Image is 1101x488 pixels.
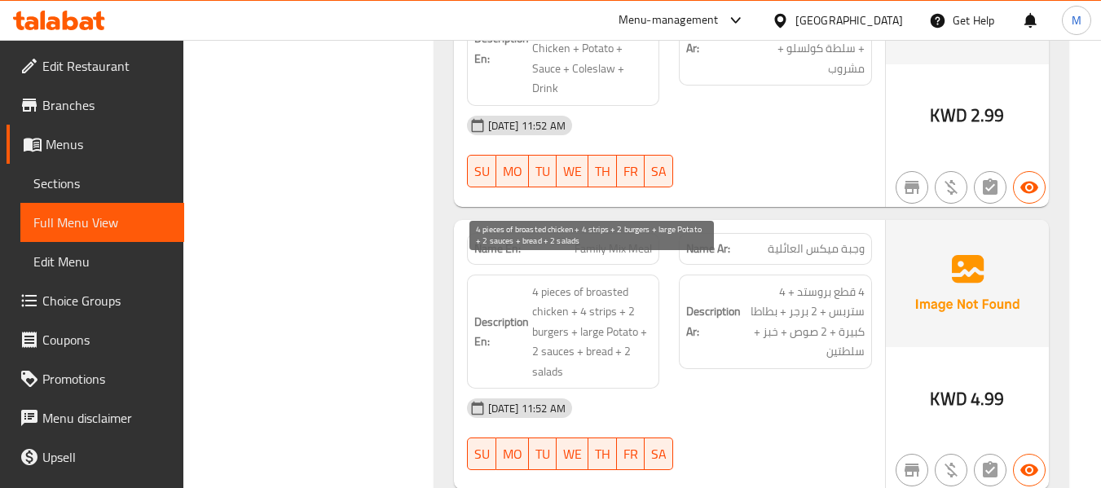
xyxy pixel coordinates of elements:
[588,437,617,470] button: TH
[7,359,184,398] a: Promotions
[7,281,184,320] a: Choice Groups
[7,46,184,86] a: Edit Restaurant
[588,155,617,187] button: TH
[529,155,557,187] button: TU
[575,240,652,257] span: Family Mix Meal
[496,437,529,470] button: MO
[617,155,645,187] button: FR
[482,118,572,134] span: [DATE] 11:52 AM
[623,442,638,466] span: FR
[686,19,741,59] strong: Description Ar:
[971,99,1005,131] span: 2.99
[651,160,667,183] span: SA
[686,301,741,341] strong: Description Ar:
[535,442,550,466] span: TU
[795,11,903,29] div: [GEOGRAPHIC_DATA]
[474,442,490,466] span: SU
[651,442,667,466] span: SA
[595,442,610,466] span: TH
[623,160,638,183] span: FR
[595,160,610,183] span: TH
[474,29,529,68] strong: Description En:
[535,160,550,183] span: TU
[474,240,521,257] strong: Name En:
[42,447,171,467] span: Upsell
[1072,11,1081,29] span: M
[7,125,184,164] a: Menus
[33,174,171,193] span: Sections
[686,240,730,257] strong: Name Ar:
[33,252,171,271] span: Edit Menu
[7,320,184,359] a: Coupons
[744,282,865,362] span: 4 قطع بروستد + 4 ستربس + 2 برجر + بطاطا كبيرة + 2 صوص + خبز + سلطتين
[971,383,1005,415] span: 4.99
[1013,171,1046,204] button: Available
[930,383,967,415] span: KWD
[974,171,1006,204] button: Not has choices
[896,171,928,204] button: Not branch specific item
[20,242,184,281] a: Edit Menu
[563,160,582,183] span: WE
[503,160,522,183] span: MO
[467,155,496,187] button: SU
[33,213,171,232] span: Full Menu View
[7,86,184,125] a: Branches
[20,164,184,203] a: Sections
[42,330,171,350] span: Coupons
[7,437,184,477] a: Upsell
[768,240,865,257] span: وجبة ميكس العائلية
[532,282,653,382] span: 4 pieces of broasted chicken + 4 strips + 2 burgers + large Potato + 2 sauces + bread + 2 salads
[617,437,645,470] button: FR
[619,11,719,30] div: Menu-management
[1013,454,1046,486] button: Available
[645,437,673,470] button: SA
[930,99,967,131] span: KWD
[974,454,1006,486] button: Not has choices
[7,398,184,437] a: Menu disclaimer
[503,442,522,466] span: MO
[557,437,588,470] button: WE
[20,203,184,242] a: Full Menu View
[42,408,171,428] span: Menu disclaimer
[935,454,967,486] button: Purchased item
[46,134,171,154] span: Menus
[563,442,582,466] span: WE
[496,155,529,187] button: MO
[42,291,171,310] span: Choice Groups
[467,437,496,470] button: SU
[896,454,928,486] button: Not branch specific item
[529,437,557,470] button: TU
[42,369,171,389] span: Promotions
[474,312,529,352] strong: Description En:
[482,401,572,416] span: [DATE] 11:52 AM
[645,155,673,187] button: SA
[557,155,588,187] button: WE
[42,95,171,115] span: Branches
[886,220,1049,347] img: Ae5nvW7+0k+MAAAAAElFTkSuQmCC
[42,56,171,76] span: Edit Restaurant
[474,160,490,183] span: SU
